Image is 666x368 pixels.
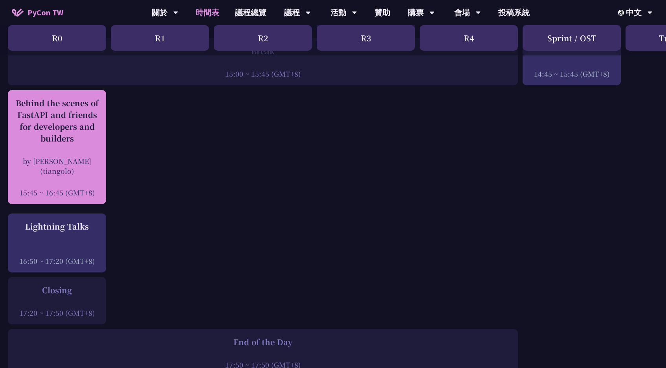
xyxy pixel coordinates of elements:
div: 16:50 ~ 17:20 (GMT+8) [12,256,102,266]
div: 14:45 ~ 15:45 (GMT+8) [527,69,617,79]
div: R4 [420,25,518,51]
div: 15:45 ~ 16:45 (GMT+8) [12,188,102,197]
div: Behind the scenes of FastAPI and friends for developers and builders [12,97,102,144]
div: Closing [12,284,102,296]
div: R2 [214,25,312,51]
a: Lightning Talks 16:50 ~ 17:20 (GMT+8) [12,221,102,266]
div: Sprint / OST [523,25,621,51]
div: 15:00 ~ 15:45 (GMT+8) [12,69,514,79]
div: by [PERSON_NAME] (tiangolo) [12,156,102,176]
div: 17:20 ~ 17:50 (GMT+8) [12,308,102,318]
div: R1 [111,25,209,51]
img: Home icon of PyCon TW 2025 [12,9,24,17]
a: PyCon TW [4,3,71,22]
img: Locale Icon [618,10,626,16]
div: R0 [8,25,106,51]
span: PyCon TW [28,7,63,18]
a: Behind the scenes of FastAPI and friends for developers and builders by [PERSON_NAME] (tiangolo) ... [12,97,102,197]
div: End of the Day [12,336,514,348]
div: Lightning Talks [12,221,102,232]
div: R3 [317,25,415,51]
